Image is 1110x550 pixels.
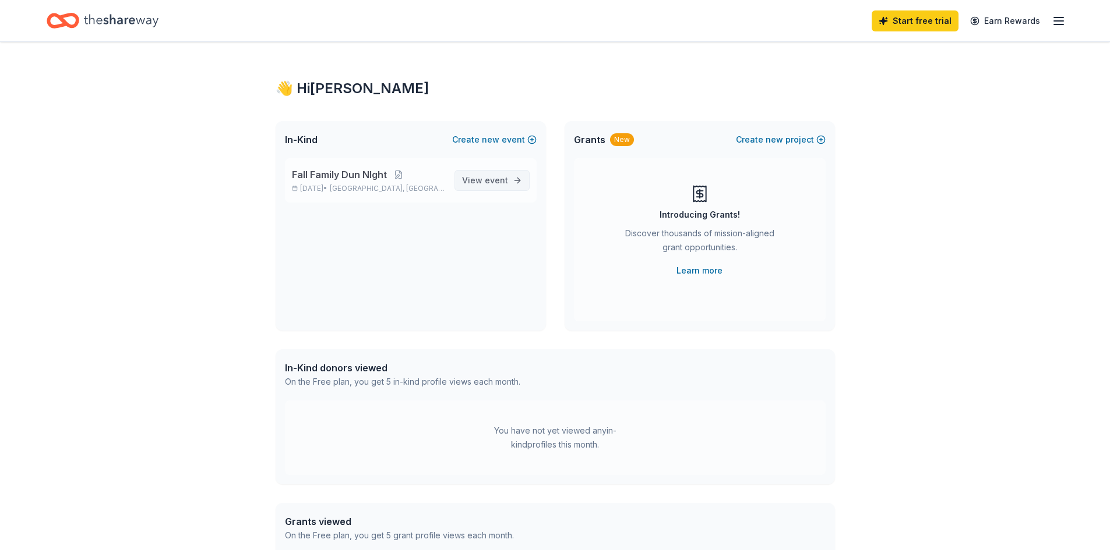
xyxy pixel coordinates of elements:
a: View event [454,170,530,191]
a: Start free trial [872,10,959,31]
span: In-Kind [285,133,318,147]
span: View [462,173,508,187]
div: New [610,133,634,146]
span: new [766,133,783,147]
span: new [482,133,499,147]
span: [GEOGRAPHIC_DATA], [GEOGRAPHIC_DATA] [330,184,445,193]
button: Createnewevent [452,133,537,147]
div: 👋 Hi [PERSON_NAME] [276,79,835,98]
span: Fall Family Dun NIght [292,168,387,182]
a: Earn Rewards [963,10,1047,31]
button: Createnewproject [736,133,826,147]
span: event [485,175,508,185]
div: Grants viewed [285,514,514,528]
div: You have not yet viewed any in-kind profiles this month. [482,424,628,452]
div: Discover thousands of mission-aligned grant opportunities. [621,226,779,259]
div: On the Free plan, you get 5 grant profile views each month. [285,528,514,542]
p: [DATE] • [292,184,445,193]
div: In-Kind donors viewed [285,361,520,375]
div: On the Free plan, you get 5 in-kind profile views each month. [285,375,520,389]
a: Learn more [676,264,723,278]
span: Grants [574,133,605,147]
div: Introducing Grants! [660,208,740,222]
a: Home [47,7,158,34]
